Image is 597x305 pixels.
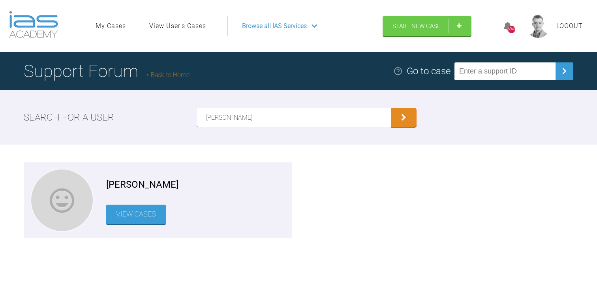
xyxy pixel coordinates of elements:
[31,169,93,231] img: Sarah Gatley
[454,62,556,80] input: Enter a support ID
[393,66,403,76] img: help.e70b9f3d.svg
[407,64,451,79] div: Go to case
[106,177,178,192] span: [PERSON_NAME]
[96,21,126,31] a: My Cases
[508,26,515,33] div: 6941
[24,110,114,125] h2: Search for a user
[9,11,58,38] img: logo-light.3e3ef733.png
[24,57,190,85] h1: Support Forum
[106,205,166,224] a: View Cases
[558,65,571,77] img: chevronRight.28bd32b0.svg
[146,71,190,79] a: Back to Home
[149,21,206,31] a: View User's Cases
[556,21,583,31] a: Logout
[526,14,550,38] img: profile.png
[242,21,307,31] span: Browse all IAS Services
[197,108,391,127] input: Enter a user's name
[392,23,441,30] span: Start New Case
[383,16,471,36] a: Start New Case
